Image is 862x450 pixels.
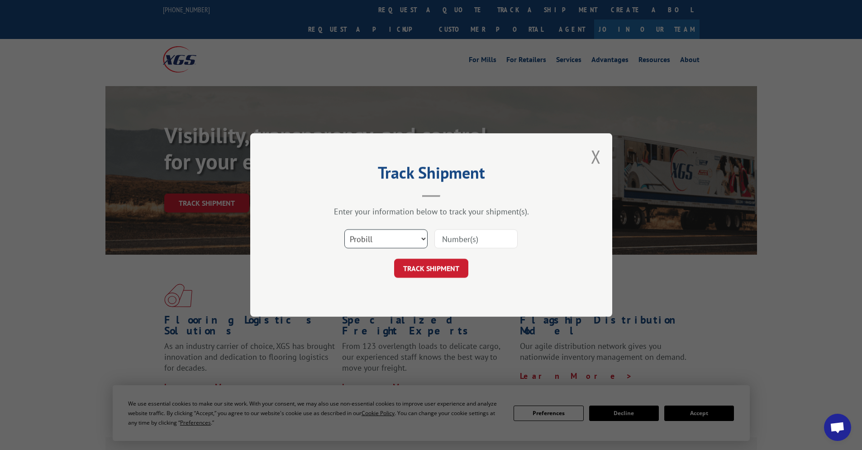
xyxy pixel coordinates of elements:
div: Enter your information below to track your shipment(s). [295,206,567,217]
button: TRACK SHIPMENT [394,259,468,278]
button: Close modal [591,145,601,169]
a: Open chat [824,414,851,441]
h2: Track Shipment [295,166,567,184]
input: Number(s) [434,229,518,248]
